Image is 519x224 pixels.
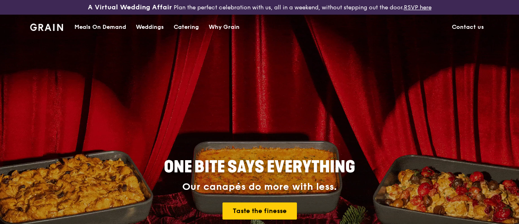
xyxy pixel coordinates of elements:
div: Plan the perfect celebration with us, all in a weekend, without stepping out the door. [87,3,433,11]
a: RSVP here [404,4,432,11]
a: GrainGrain [30,14,63,39]
img: Grain [30,24,63,31]
a: Taste the finesse [222,202,297,220]
a: Catering [169,15,204,39]
a: Why Grain [204,15,244,39]
div: Catering [174,15,199,39]
a: Weddings [131,15,169,39]
div: Why Grain [209,15,240,39]
div: Meals On Demand [74,15,126,39]
div: Weddings [136,15,164,39]
a: Contact us [447,15,489,39]
h3: A Virtual Wedding Affair [88,3,172,11]
span: ONE BITE SAYS EVERYTHING [164,157,355,177]
div: Our canapés do more with less. [113,181,406,193]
